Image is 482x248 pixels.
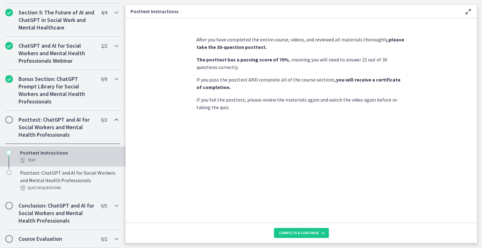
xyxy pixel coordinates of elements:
h2: Course Evaluation [19,235,95,243]
span: 0 / 5 [101,202,107,209]
strong: The posttest has a passing score of 70% [196,56,289,63]
p: After you have completed the entire course, videos, and reviewed all materials thoroughly, [196,36,406,51]
h2: Conclusion: ChatGPT and AI for Social Workers and Mental Health Professionals [19,202,95,224]
h2: Section 5: The Future of AI and ChatGPT in Social Work and Mental Healthcare [19,9,95,31]
span: 4 / 4 [101,9,107,16]
span: 0 / 2 [101,116,107,124]
span: Complete & continue [279,230,319,235]
p: If you fail the posttest, please review the materials again and watch the video again before re-t... [196,96,406,111]
div: Posttest: ChatGPT and AI for Social Workers and Mental Health Professionals [20,169,118,192]
h3: Posttest Instructions [131,8,454,15]
div: Quiz [20,184,118,192]
i: Completed [5,75,13,83]
i: Completed [5,9,13,16]
span: 2 / 2 [101,42,107,50]
h2: Posttest: ChatGPT and AI for Social Workers and Mental Health Professionals [19,116,95,139]
span: · 30 Questions [36,184,61,192]
i: Completed [5,42,13,50]
div: Text [20,156,118,164]
h2: Bonus Section: ChatGPT Prompt Library for Social Workers and Mental Health Professionals [19,75,95,105]
p: , meaning you will need to answer 21 out of 30 questions correctly. [196,56,406,71]
span: 0 / 2 [101,235,107,243]
span: 9 / 9 [101,75,107,83]
button: Complete & continue [274,228,329,238]
div: Posttest Instructions [20,149,118,164]
p: If you pass the posttest AND complete all of the course sections, [196,76,406,91]
h2: ChatGPT and AI for Social Workers and Mental Health Professionals Webinar [19,42,95,65]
